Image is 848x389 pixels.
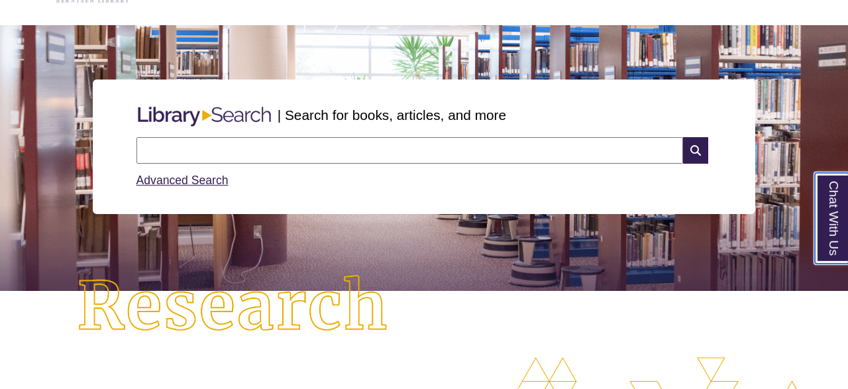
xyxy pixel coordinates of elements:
[131,101,278,132] img: Libary Search
[42,241,424,373] img: Research
[136,174,229,187] a: Advanced Search
[278,105,506,125] p: | Search for books, articles, and more
[683,137,708,164] i: Search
